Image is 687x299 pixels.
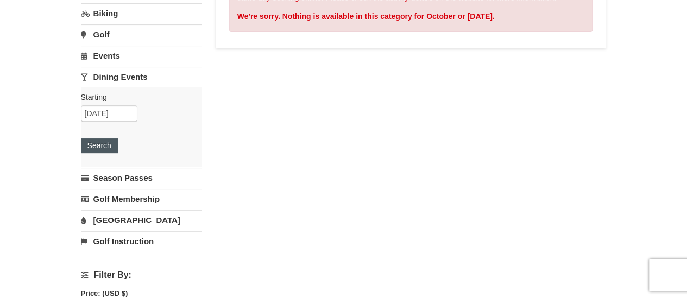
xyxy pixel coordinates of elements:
[81,138,118,153] button: Search
[81,270,202,280] h4: Filter By:
[81,168,202,188] a: Season Passes
[81,67,202,87] a: Dining Events
[81,46,202,66] a: Events
[81,210,202,230] a: [GEOGRAPHIC_DATA]
[81,231,202,251] a: Golf Instruction
[81,24,202,44] a: Golf
[81,289,128,297] strong: Price: (USD $)
[237,11,585,22] div: We're sorry. Nothing is available in this category for October or [DATE].
[81,189,202,209] a: Golf Membership
[81,92,194,103] label: Starting
[81,3,202,23] a: Biking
